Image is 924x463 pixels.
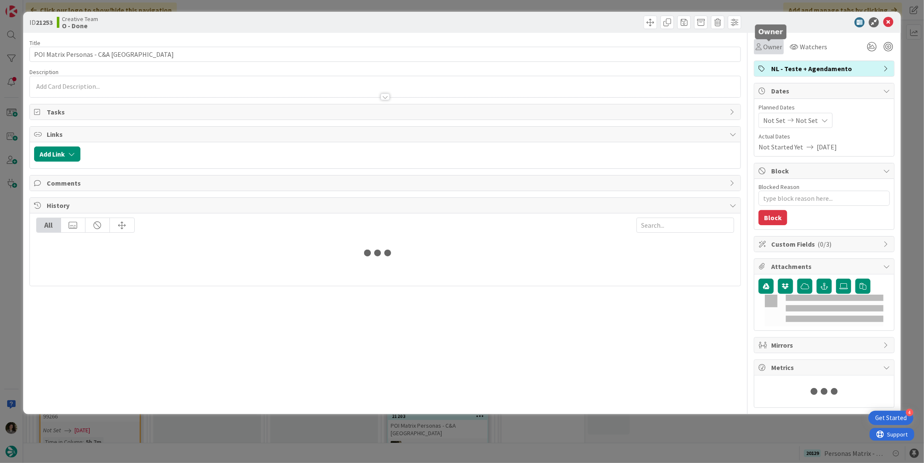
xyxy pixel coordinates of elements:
[817,240,831,248] span: ( 0/3 )
[796,115,818,125] span: Not Set
[29,39,40,47] label: Title
[771,261,879,271] span: Attachments
[759,28,783,36] h5: Owner
[636,218,734,233] input: Search...
[18,1,38,11] span: Support
[771,86,879,96] span: Dates
[771,166,879,176] span: Block
[771,239,879,249] span: Custom Fields
[771,340,879,350] span: Mirrors
[29,17,53,27] span: ID
[759,183,799,191] label: Blocked Reason
[759,132,890,141] span: Actual Dates
[771,64,879,74] span: NL - Teste + Agendamento
[36,18,53,27] b: 21253
[47,178,725,188] span: Comments
[759,103,890,112] span: Planned Dates
[817,142,837,152] span: [DATE]
[47,107,725,117] span: Tasks
[800,42,827,52] span: Watchers
[47,200,725,210] span: History
[763,115,786,125] span: Not Set
[62,22,98,29] b: O - Done
[62,16,98,22] span: Creative Team
[34,146,80,162] button: Add Link
[763,42,782,52] span: Owner
[759,142,803,152] span: Not Started Yet
[771,362,879,373] span: Metrics
[906,409,913,416] div: 4
[47,129,725,139] span: Links
[29,47,741,62] input: type card name here...
[759,210,787,225] button: Block
[875,414,907,422] div: Get Started
[868,411,913,425] div: Open Get Started checklist, remaining modules: 4
[37,218,61,232] div: All
[29,68,59,76] span: Description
